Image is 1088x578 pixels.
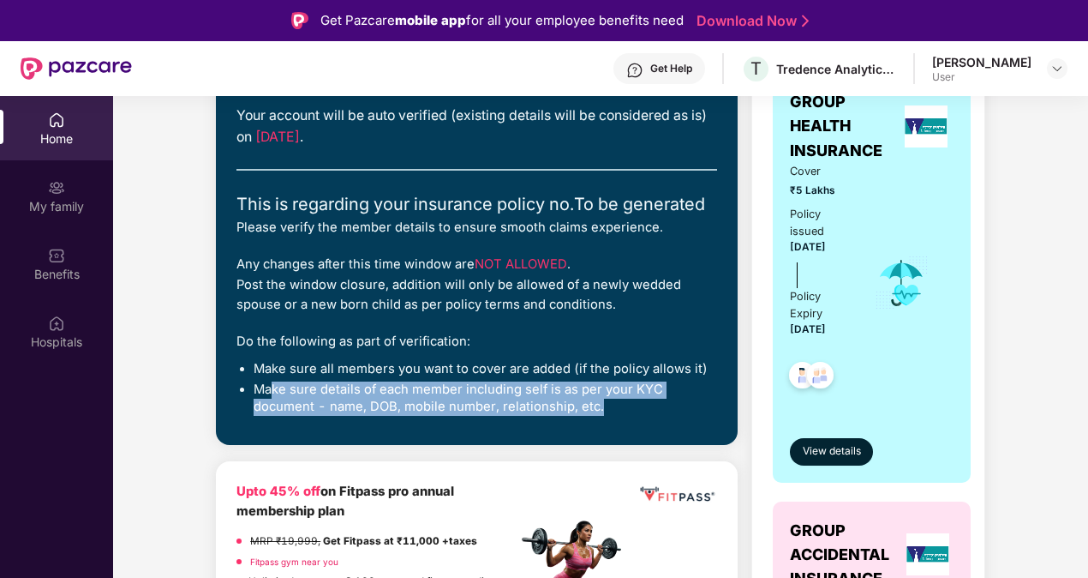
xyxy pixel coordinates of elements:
img: icon [874,255,930,311]
span: View details [803,443,861,460]
span: [DATE] [255,129,300,145]
div: Policy Expiry [790,288,851,322]
div: Your account will be auto verified (existing details will be considered as is) on . [236,105,717,148]
img: fppp.png [637,482,718,507]
div: Any changes after this time window are . Post the window closure, addition will only be allowed o... [236,255,717,315]
a: Download Now [696,12,804,30]
img: svg+xml;base64,PHN2ZyB4bWxucz0iaHR0cDovL3d3dy53My5vcmcvMjAwMC9zdmciIHdpZHRoPSI0OC45NDMiIGhlaWdodD... [799,357,841,399]
div: Please verify the member details to ensure smooth claims experience. [236,218,717,238]
span: ₹5 Lakhs [790,183,851,199]
img: insurerLogo [905,105,948,148]
span: T [750,58,762,79]
div: Get Help [650,62,692,75]
div: Policy issued [790,206,851,240]
img: insurerLogo [906,533,949,575]
b: Upto 45% off [236,484,320,499]
del: MRP ₹19,999, [250,535,320,547]
a: Fitpass gym near you [250,557,338,567]
div: Do the following as part of verification: [236,332,717,352]
img: svg+xml;base64,PHN2ZyB3aWR0aD0iMjAiIGhlaWdodD0iMjAiIHZpZXdCb3g9IjAgMCAyMCAyMCIgZmlsbD0ibm9uZSIgeG... [48,179,65,196]
b: on Fitpass pro annual membership plan [236,484,454,519]
li: Make sure details of each member including self is as per your KYC document - name, DOB, mobile n... [254,382,717,415]
div: This is regarding your insurance policy no. To be generated [236,191,717,218]
span: Cover [790,163,851,180]
img: svg+xml;base64,PHN2ZyBpZD0iSG9zcGl0YWxzIiB4bWxucz0iaHR0cDovL3d3dy53My5vcmcvMjAwMC9zdmciIHdpZHRoPS... [48,315,65,332]
strong: Get Fitpass at ₹11,000 +taxes [323,535,477,547]
img: svg+xml;base64,PHN2ZyB4bWxucz0iaHR0cDovL3d3dy53My5vcmcvMjAwMC9zdmciIHdpZHRoPSI0OC45NDMiIGhlaWdodD... [781,357,823,399]
span: GROUP HEALTH INSURANCE [790,90,898,163]
img: Stroke [802,12,809,30]
li: Make sure all members you want to cover are added (if the policy allows it) [254,361,717,378]
img: Logo [291,12,308,29]
img: svg+xml;base64,PHN2ZyBpZD0iSGVscC0zMngzMiIgeG1sbnM9Imh0dHA6Ly93d3cudzMub3JnLzIwMDAvc3ZnIiB3aWR0aD... [626,62,643,79]
span: [DATE] [790,241,826,253]
img: svg+xml;base64,PHN2ZyBpZD0iSG9tZSIgeG1sbnM9Imh0dHA6Ly93d3cudzMub3JnLzIwMDAvc3ZnIiB3aWR0aD0iMjAiIG... [48,111,65,129]
img: svg+xml;base64,PHN2ZyBpZD0iRHJvcGRvd24tMzJ4MzIiIHhtbG5zPSJodHRwOi8vd3d3LnczLm9yZy8yMDAwL3N2ZyIgd2... [1050,62,1064,75]
button: View details [790,438,873,466]
div: User [932,70,1031,84]
span: [DATE] [790,323,826,335]
strong: mobile app [395,12,466,28]
img: svg+xml;base64,PHN2ZyBpZD0iQmVuZWZpdHMiIHhtbG5zPSJodHRwOi8vd3d3LnczLm9yZy8yMDAwL3N2ZyIgd2lkdGg9Ij... [48,247,65,264]
div: [PERSON_NAME] [932,54,1031,70]
span: NOT ALLOWED [475,256,567,272]
div: Get Pazcare for all your employee benefits need [320,10,684,31]
div: Tredence Analytics Solutions Private Limited [776,61,896,77]
img: New Pazcare Logo [21,57,132,80]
